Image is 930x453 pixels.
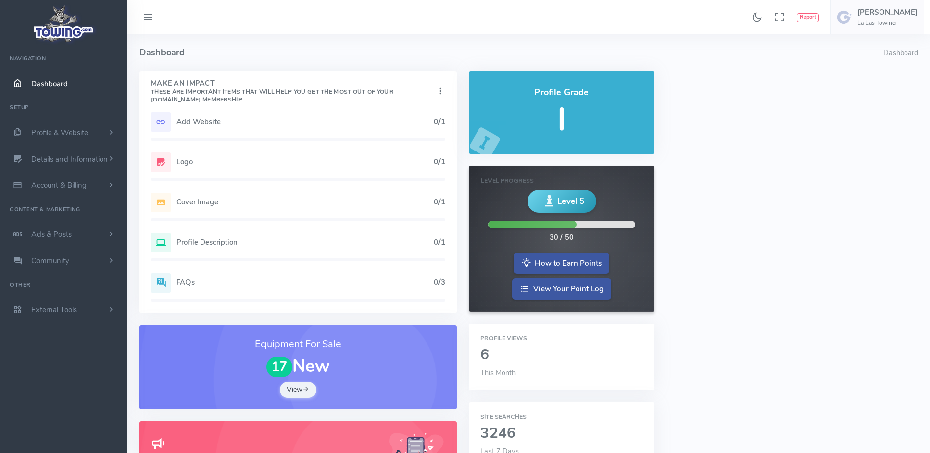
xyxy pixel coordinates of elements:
[176,118,434,126] h5: Add Website
[31,79,68,89] span: Dashboard
[151,80,435,103] h4: Make An Impact
[480,335,643,342] h6: Profile Views
[280,382,316,398] a: View
[857,20,918,26] h6: La Las Towing
[31,154,108,164] span: Details and Information
[480,88,643,98] h4: Profile Grade
[31,128,88,138] span: Profile & Website
[883,48,918,59] li: Dashboard
[31,3,97,45] img: logo
[151,337,445,352] h3: Equipment For Sale
[512,278,611,300] a: View Your Point Log
[176,198,434,206] h5: Cover Image
[550,232,574,243] div: 30 / 50
[139,34,883,71] h4: Dashboard
[857,8,918,16] h5: [PERSON_NAME]
[176,238,434,246] h5: Profile Description
[434,238,445,246] h5: 0/1
[480,102,643,137] h5: I
[176,158,434,166] h5: Logo
[31,229,72,239] span: Ads & Posts
[31,305,77,315] span: External Tools
[480,426,643,442] h2: 3246
[557,195,584,207] span: Level 5
[481,178,642,184] h6: Level Progress
[480,414,643,420] h6: Site Searches
[151,356,445,377] h1: New
[837,9,853,25] img: user-image
[31,180,87,190] span: Account & Billing
[176,278,434,286] h5: FAQs
[434,158,445,166] h5: 0/1
[480,347,643,363] h2: 6
[151,88,393,103] small: These are important items that will help you get the most out of your [DOMAIN_NAME] Membership
[514,253,609,274] a: How to Earn Points
[480,368,516,377] span: This Month
[434,278,445,286] h5: 0/3
[31,256,69,266] span: Community
[434,198,445,206] h5: 0/1
[266,357,293,377] span: 17
[797,13,819,22] button: Report
[434,118,445,126] h5: 0/1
